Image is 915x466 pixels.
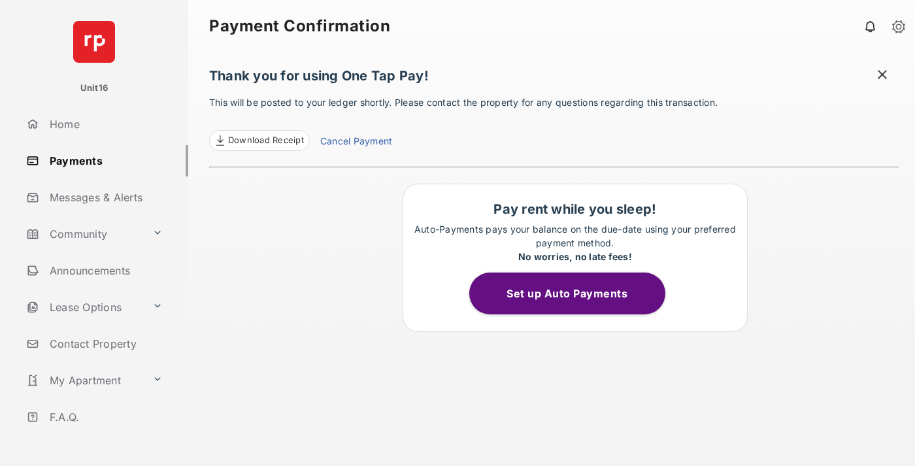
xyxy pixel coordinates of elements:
a: Community [21,218,147,250]
a: F.A.Q. [21,401,188,433]
p: Unit16 [80,82,108,95]
h1: Thank you for using One Tap Pay! [209,68,899,90]
a: Lease Options [21,291,147,323]
h1: Pay rent while you sleep! [410,201,740,217]
a: Set up Auto Payments [469,287,681,300]
p: Auto-Payments pays your balance on the due-date using your preferred payment method. [410,222,740,263]
a: Announcements [21,255,188,286]
a: Home [21,108,188,140]
a: Messages & Alerts [21,182,188,213]
a: My Apartment [21,365,147,396]
button: Set up Auto Payments [469,273,665,314]
div: No worries, no late fees! [410,250,740,263]
span: Download Receipt [228,134,304,147]
a: Contact Property [21,328,188,359]
strong: Payment Confirmation [209,18,390,34]
img: svg+xml;base64,PHN2ZyB4bWxucz0iaHR0cDovL3d3dy53My5vcmcvMjAwMC9zdmciIHdpZHRoPSI2NCIgaGVpZ2h0PSI2NC... [73,21,115,63]
a: Download Receipt [209,130,310,151]
a: Payments [21,145,188,176]
p: This will be posted to your ledger shortly. Please contact the property for any questions regardi... [209,95,899,151]
a: Cancel Payment [320,134,392,151]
